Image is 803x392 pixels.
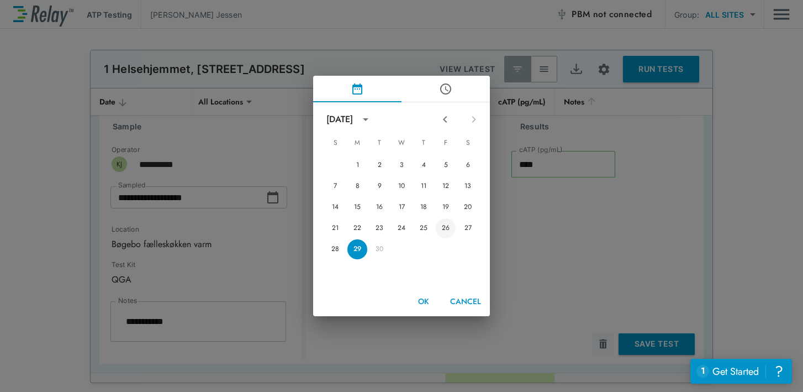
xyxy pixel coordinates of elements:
iframe: Resource center [690,359,792,384]
button: 3 [392,155,411,175]
span: Wednesday [392,132,411,154]
button: 15 [347,197,367,217]
span: Friday [436,132,456,154]
button: 21 [325,218,345,238]
button: 10 [392,176,411,196]
button: 11 [414,176,434,196]
div: [DATE] [326,113,353,126]
button: 22 [347,218,367,238]
button: 7 [325,176,345,196]
button: 28 [325,239,345,259]
button: 29 [347,239,367,259]
button: calendar view is open, switch to year view [356,110,375,129]
button: 18 [414,197,434,217]
span: Sunday [325,132,345,154]
button: Previous month [436,110,455,129]
button: 17 [392,197,411,217]
button: 4 [414,155,434,175]
button: 19 [436,197,456,217]
button: pick date [313,76,401,102]
button: pick time [401,76,490,102]
button: 13 [458,176,478,196]
button: 9 [369,176,389,196]
span: Tuesday [369,132,389,154]
button: 1 [347,155,367,175]
button: OK [406,291,441,312]
button: 25 [414,218,434,238]
button: 23 [369,218,389,238]
button: 2 [369,155,389,175]
button: 27 [458,218,478,238]
button: 16 [369,197,389,217]
span: Thursday [414,132,434,154]
button: 14 [325,197,345,217]
button: 12 [436,176,456,196]
button: 26 [436,218,456,238]
button: 8 [347,176,367,196]
span: Monday [347,132,367,154]
span: Saturday [458,132,478,154]
button: Cancel [446,291,485,312]
button: 20 [458,197,478,217]
button: 6 [458,155,478,175]
button: 24 [392,218,411,238]
button: 5 [436,155,456,175]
